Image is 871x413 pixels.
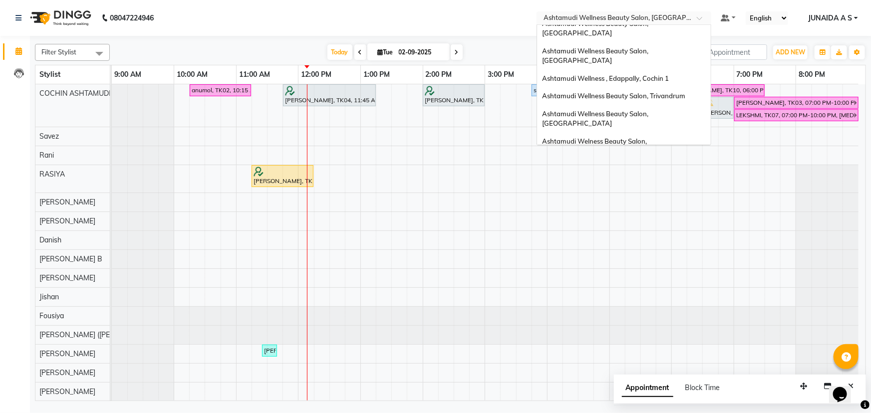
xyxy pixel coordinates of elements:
a: 8:00 PM [796,67,828,82]
span: Jishan [39,292,59,301]
span: [PERSON_NAME] [39,273,95,282]
span: Ashtamudi Wellness , Edappally, Cochin 1 [542,74,669,82]
span: Fousiya [39,311,64,320]
span: [PERSON_NAME] ([PERSON_NAME]) [39,330,157,339]
span: Ashtamudi Welness Beauty Salon, [GEOGRAPHIC_DATA] [542,137,648,155]
iframe: chat widget [829,373,861,403]
a: 2:00 PM [423,67,455,82]
button: ADD NEW [773,45,808,59]
span: [PERSON_NAME] [39,198,95,206]
div: [PERSON_NAME], TK09, 11:25 AM-11:40 AM, Eyebrows Threading [263,346,276,355]
span: Ashtamudi Wellness Beauty Salon, Trivandrum [542,92,685,100]
a: 10:00 AM [174,67,210,82]
ng-dropdown-panel: Options list [537,24,711,145]
b: 08047224946 [110,4,154,32]
div: [PERSON_NAME], TK10, 06:00 PM-07:30 PM, Hydra Facial [673,86,764,95]
span: ADD NEW [776,48,805,56]
a: 9:00 AM [112,67,144,82]
span: Danish [39,235,61,244]
span: Block Time [685,383,720,392]
span: COCHIN ASHTAMUDI [39,89,111,98]
span: Ashtamudi Wellness Beauty Salon, [GEOGRAPHIC_DATA] [542,47,650,65]
span: Ashtamudi Wellness Beauty Salon, [GEOGRAPHIC_DATA] [542,110,650,128]
div: [PERSON_NAME], TK05, 02:00 PM-03:00 PM, Aroma Manicure [424,86,484,105]
input: 2025-09-02 [396,45,446,60]
div: [PERSON_NAME], TK03, 07:00 PM-10:00 PM, [MEDICAL_DATA] Any Length Offer [735,98,854,107]
span: [PERSON_NAME] [39,216,95,225]
a: 11:00 AM [237,67,273,82]
img: logo [25,4,94,32]
span: Savez [39,132,59,141]
span: [PERSON_NAME] [39,349,95,358]
div: anumol, TK02, 10:15 AM-11:15 AM, Aroma Pedicure [191,86,250,95]
span: [PERSON_NAME] [39,387,95,396]
span: Appointment [622,379,673,397]
div: [PERSON_NAME], TK04, 11:45 AM-01:15 PM, Layer Cut,[DEMOGRAPHIC_DATA] Normal Hair Cut [284,86,375,105]
a: 3:00 PM [485,67,517,82]
span: Today [327,44,352,60]
span: Tue [375,48,396,56]
span: Stylist [39,70,60,79]
span: Rani [39,151,54,160]
div: LEKSHMI, TK07, 07:00 PM-10:00 PM, [MEDICAL_DATA] Any Length Offer [735,111,854,120]
span: JUNAIDA A S [808,13,852,23]
span: [PERSON_NAME] [39,368,95,377]
div: sritha, TK06, 03:45 PM-04:15 PM, Blow Dry Setting [533,86,562,95]
div: [PERSON_NAME], TK08, 11:15 AM-12:15 PM, Spa Pedicure [253,167,312,186]
span: RASIYA [39,170,65,179]
a: 1:00 PM [361,67,392,82]
a: 7:00 PM [734,67,766,82]
span: [PERSON_NAME] B [39,254,102,263]
span: Filter Stylist [41,48,76,56]
input: Search Appointment [680,44,767,60]
div: [PERSON_NAME], TK01, 06:30 PM-07:00 PM, Blow Dry Setting [704,98,733,117]
a: 12:00 PM [298,67,334,82]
